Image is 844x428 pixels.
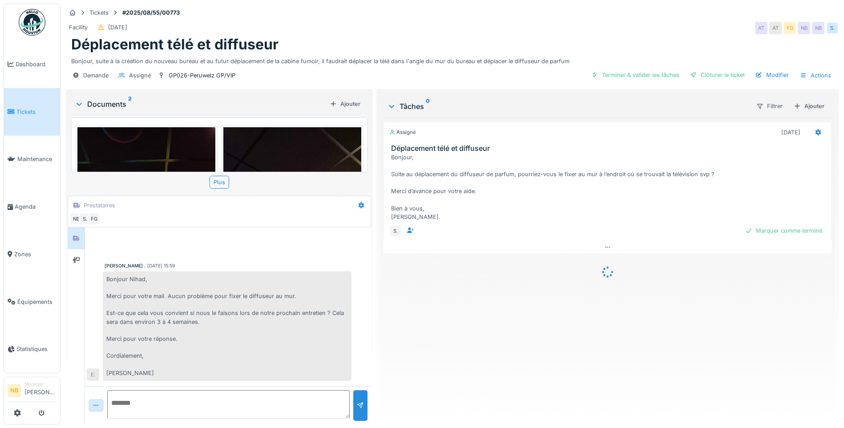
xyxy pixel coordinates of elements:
img: Badge_color-CXgf-gQk.svg [19,9,45,36]
div: Ajouter [326,98,364,110]
a: Zones [4,230,60,278]
div: Plus [210,176,229,189]
div: Assigné [129,71,151,80]
div: Facility [69,23,88,32]
div: Assigné [389,129,416,136]
span: Zones [14,250,57,258]
div: Bonjour, Suite au déplacement du diffuseur de parfum, pourriez-vous le fixer au mur à l’endroit o... [391,153,828,222]
img: fsl2w6pehx0biyn1ki3u4wq0bs0t [223,127,361,426]
div: FG [783,22,796,34]
h3: Déplacement télé et diffuseur [391,144,828,153]
div: Ajouter [790,100,828,112]
img: i58hw187pw97zus2l70rhd7i8vui [77,127,215,426]
span: Agenda [15,202,57,211]
a: NB Manager[PERSON_NAME] [8,381,57,402]
span: Maintenance [17,155,57,163]
div: S. [826,22,839,34]
div: Prestataires [84,201,115,210]
a: Statistiques [4,326,60,373]
li: [PERSON_NAME] [24,381,57,400]
div: Marquer comme terminé [742,225,826,237]
div: AT [769,22,782,34]
strong: #2025/08/55/00773 [119,8,183,17]
div: Filtrer [752,100,787,113]
div: AT [755,22,767,34]
div: [PERSON_NAME] . [105,262,145,269]
div: NB [798,22,810,34]
div: Manager [24,381,57,388]
span: Statistiques [16,345,57,353]
sup: 0 [426,101,430,112]
div: Documents [75,99,326,109]
div: Bonjour Nihad, Merci pour votre mail. Aucun problème pour fixer le diffuseur au mur. Est-ce que c... [103,271,351,381]
span: Tickets [16,108,57,116]
div: [DATE] [781,128,800,137]
div: [DATE] [108,23,127,32]
a: Équipements [4,278,60,326]
a: Agenda [4,183,60,230]
div: Terminer & valider les tâches [588,69,683,81]
div: S. [389,225,402,237]
div: Tickets [89,8,109,17]
div: S. [79,213,91,225]
div: Demande [83,71,109,80]
div: Modifier [752,69,792,81]
div: NB [70,213,82,225]
div: Actions [796,69,835,82]
div: Clôturer le ticket [687,69,748,81]
h1: Déplacement télé et diffuseur [71,36,279,53]
div: Bonjour, suite à la création du nouveau bureau et au futur déplacement de la cabine fumoir, il fa... [71,53,833,65]
div: FG [88,213,100,225]
span: Dashboard [16,60,57,69]
li: NB [8,384,21,397]
sup: 2 [128,99,132,109]
a: Tickets [4,88,60,136]
div: NB [812,22,824,34]
a: Maintenance [4,136,60,183]
a: Dashboard [4,40,60,88]
div: Tâches [387,101,749,112]
div: E. [87,368,99,381]
div: [DATE] 15:59 [147,262,175,269]
span: Équipements [17,298,57,306]
div: GP026-Peruwelz GP/VIP [169,71,235,80]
